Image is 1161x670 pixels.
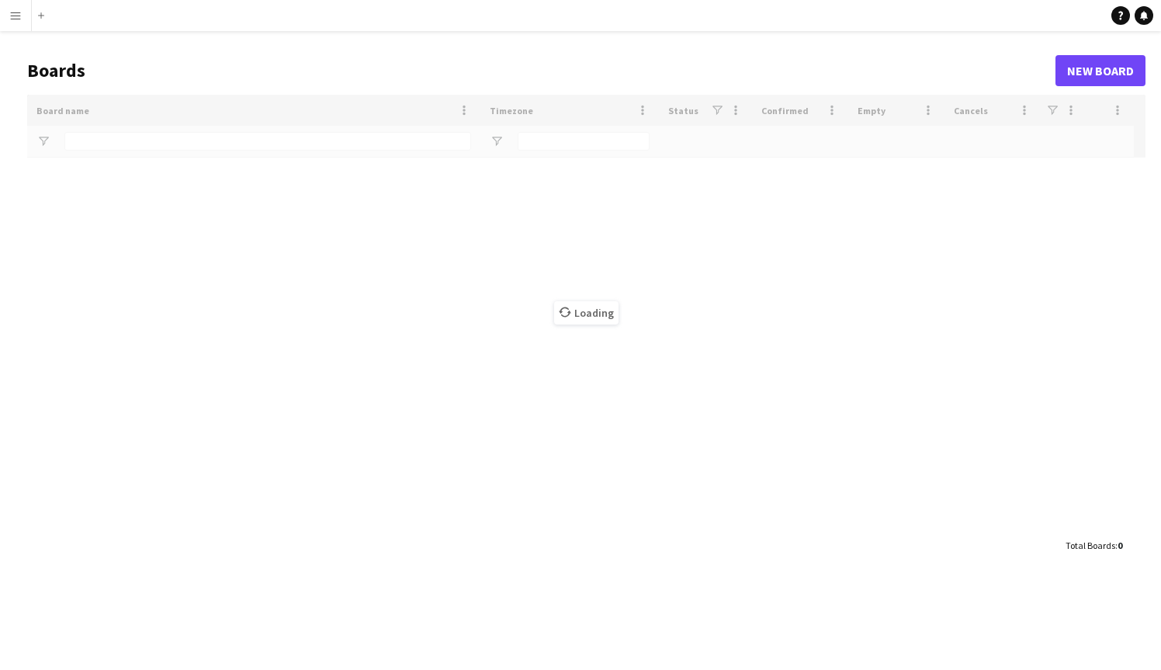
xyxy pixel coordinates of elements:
[1066,530,1122,561] div: :
[1055,55,1145,86] a: New Board
[554,301,619,325] span: Loading
[27,59,1055,82] h1: Boards
[1118,540,1122,551] span: 0
[1066,540,1115,551] span: Total Boards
